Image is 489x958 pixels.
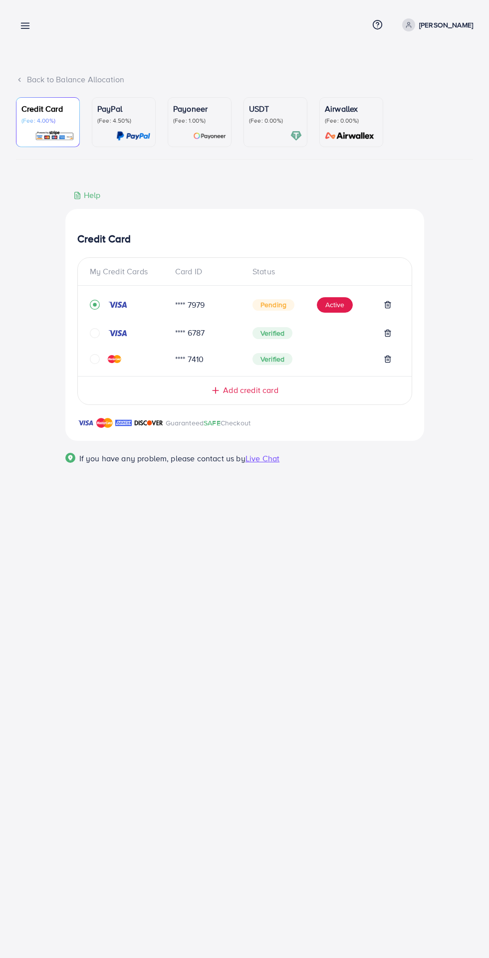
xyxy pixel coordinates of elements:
p: Payoneer [173,103,226,115]
div: Status [244,266,400,277]
p: (Fee: 0.00%) [249,117,302,125]
p: USDT [249,103,302,115]
span: Add credit card [223,384,278,396]
div: My Credit Cards [90,266,167,277]
svg: record circle [90,300,100,310]
p: (Fee: 4.50%) [97,117,150,125]
p: PayPal [97,103,150,115]
div: Help [73,190,101,201]
div: Back to Balance Allocation [16,74,473,85]
img: card [322,130,378,142]
img: credit [108,329,128,337]
span: Verified [252,353,292,365]
p: Guaranteed Checkout [166,417,251,429]
img: brand [77,417,94,429]
p: (Fee: 0.00%) [325,117,378,125]
span: SAFE [204,418,221,428]
svg: circle [90,354,100,364]
p: Airwallex [325,103,378,115]
img: brand [115,417,132,429]
img: card [193,130,226,142]
img: brand [96,417,113,429]
span: Pending [252,299,294,311]
img: credit [108,355,121,363]
span: Verified [252,327,292,339]
img: Popup guide [65,453,75,463]
span: Live Chat [245,453,279,464]
span: If you have any problem, please contact us by [79,453,245,464]
p: Credit Card [21,103,74,115]
div: Card ID [167,266,244,277]
img: credit [108,301,128,309]
svg: circle [90,328,100,338]
img: brand [134,417,163,429]
button: Active [317,297,353,313]
p: (Fee: 4.00%) [21,117,74,125]
img: card [35,130,74,142]
a: [PERSON_NAME] [398,18,473,31]
img: card [290,130,302,142]
h4: Credit Card [77,233,412,245]
p: (Fee: 1.00%) [173,117,226,125]
p: [PERSON_NAME] [419,19,473,31]
img: card [116,130,150,142]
